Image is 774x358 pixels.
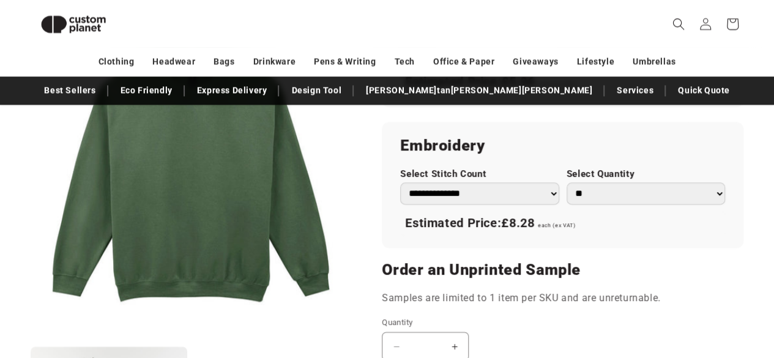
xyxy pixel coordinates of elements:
[513,51,558,72] a: Giveaways
[38,80,102,101] a: Best Sellers
[501,215,534,230] span: £8.28
[611,80,660,101] a: Services
[382,316,651,329] label: Quantity
[314,51,376,72] a: Pens & Writing
[577,51,614,72] a: Lifestyle
[285,80,348,101] a: Design Tool
[99,51,135,72] a: Clothing
[567,168,725,180] label: Select Quantity
[672,80,736,101] a: Quick Quote
[360,80,598,101] a: [PERSON_NAME]tan[PERSON_NAME][PERSON_NAME]
[433,51,494,72] a: Office & Paper
[191,80,274,101] a: Express Delivery
[382,260,743,280] h2: Order an Unprinted Sample
[633,51,675,72] a: Umbrellas
[400,168,559,180] label: Select Stitch Count
[400,136,725,155] h2: Embroidery
[665,10,692,37] summary: Search
[394,51,414,72] a: Tech
[114,80,179,101] a: Eco Friendly
[570,226,774,358] iframe: Chat Widget
[253,51,296,72] a: Drinkware
[214,51,234,72] a: Bags
[382,289,743,307] p: Samples are limited to 1 item per SKU and are unreturnable.
[152,51,195,72] a: Headwear
[538,222,575,228] span: each (ex VAT)
[400,211,725,236] div: Estimated Price:
[31,5,116,43] img: Custom Planet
